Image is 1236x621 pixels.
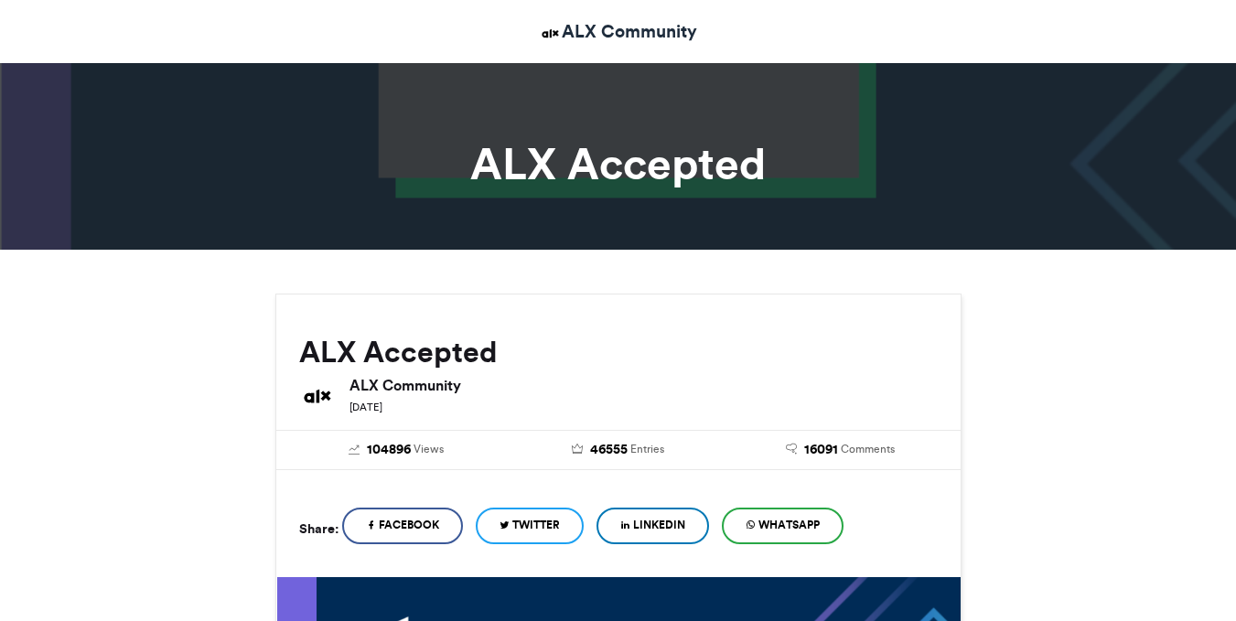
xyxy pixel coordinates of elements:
img: ALX Community [539,22,562,45]
span: 46555 [590,440,628,460]
span: WhatsApp [758,517,820,533]
h1: ALX Accepted [111,142,1126,186]
a: Twitter [476,508,584,544]
span: 16091 [804,440,838,460]
a: 104896 Views [299,440,494,460]
a: WhatsApp [722,508,844,544]
span: Entries [630,441,664,457]
img: ALX Community [299,378,336,414]
span: Comments [841,441,895,457]
span: LinkedIn [633,517,685,533]
a: LinkedIn [597,508,709,544]
h6: ALX Community [349,378,938,392]
span: 104896 [367,440,411,460]
span: Twitter [512,517,560,533]
span: Facebook [379,517,439,533]
h5: Share: [299,517,339,541]
small: [DATE] [349,401,382,413]
span: Views [414,441,444,457]
h2: ALX Accepted [299,336,938,369]
a: ALX Community [539,18,697,45]
a: Facebook [342,508,463,544]
a: 16091 Comments [743,440,938,460]
a: 46555 Entries [521,440,715,460]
